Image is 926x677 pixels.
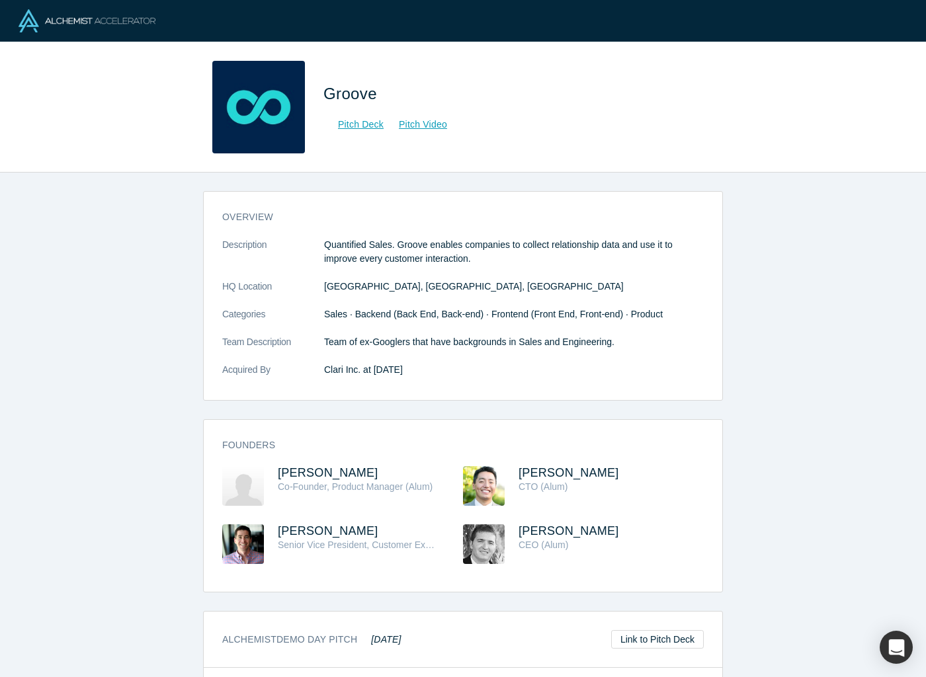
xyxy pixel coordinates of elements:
[222,524,264,564] img: Mike Sutherland's Profile Image
[222,210,685,224] h3: overview
[222,466,264,506] img: Alex Kerschhofer's Profile Image
[611,630,704,649] a: Link to Pitch Deck
[323,117,384,132] a: Pitch Deck
[222,363,324,391] dt: Acquired By
[519,524,619,538] a: [PERSON_NAME]
[463,466,505,506] img: Austin Wang's Profile Image
[222,307,324,335] dt: Categories
[212,61,305,153] img: Groove's Logo
[222,335,324,363] dt: Team Description
[278,466,378,479] a: [PERSON_NAME]
[278,539,491,550] span: Senior Vice President, Customer Experience (Alum)
[463,524,505,564] img: Chris Rothstein's Profile Image
[519,539,568,550] span: CEO (Alum)
[324,309,663,319] span: Sales · Backend (Back End, Back-end) · Frontend (Front End, Front-end) · Product
[324,363,704,377] dd: Clari Inc. at [DATE]
[324,238,704,266] p: Quantified Sales. Groove enables companies to collect relationship data and use it to improve eve...
[324,335,704,349] p: Team of ex-Googlers that have backgrounds in Sales and Engineering.
[519,481,568,492] span: CTO (Alum)
[222,238,324,280] dt: Description
[222,280,324,307] dt: HQ Location
[278,524,378,538] a: [PERSON_NAME]
[519,466,619,479] a: [PERSON_NAME]
[19,9,155,32] img: Alchemist Logo
[278,481,433,492] span: Co-Founder, Product Manager (Alum)
[323,85,382,102] span: Groove
[222,633,401,647] h3: Alchemist Demo Day Pitch
[384,117,448,132] a: Pitch Video
[222,438,685,452] h3: Founders
[324,280,704,294] dd: [GEOGRAPHIC_DATA], [GEOGRAPHIC_DATA], [GEOGRAPHIC_DATA]
[371,634,401,645] em: [DATE]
